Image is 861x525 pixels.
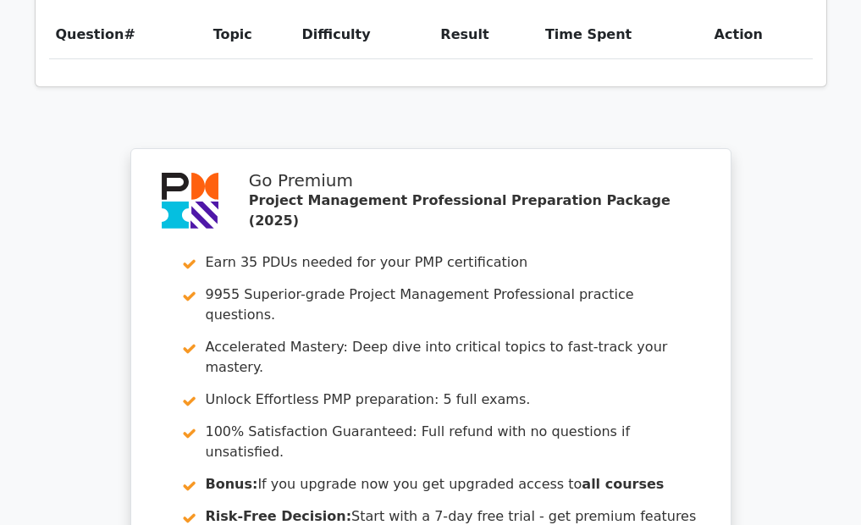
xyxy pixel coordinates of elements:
th: Difficulty [295,11,434,59]
th: Result [433,11,538,59]
th: # [49,11,207,59]
th: Topic [207,11,295,59]
th: Time Spent [538,11,708,59]
th: Action [708,11,813,59]
span: Question [56,26,124,42]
